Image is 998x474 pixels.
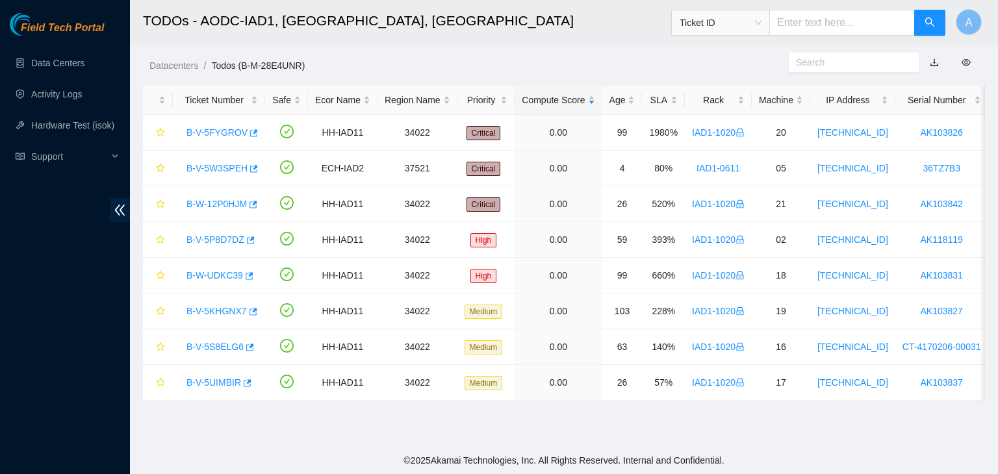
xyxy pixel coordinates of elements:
[736,235,745,244] span: lock
[377,222,457,258] td: 34022
[156,342,165,353] span: star
[920,52,949,73] button: download
[280,160,294,174] span: check-circle
[31,120,114,131] a: Hardware Test (isok)
[602,293,643,329] td: 103
[31,143,108,169] span: Support
[203,60,206,71] span: /
[515,293,602,329] td: 0.00
[697,163,740,173] a: IAD1-0611
[692,306,745,316] a: IAD1-1020lock
[966,14,973,31] span: A
[923,163,960,173] a: 36TZ7B3
[817,234,888,245] a: [TECHNICAL_ID]
[150,301,166,321] button: star
[156,199,165,210] span: star
[10,13,66,36] img: Akamai Technologies
[31,89,83,99] a: Activity Logs
[280,303,294,317] span: check-circle
[31,58,84,68] a: Data Centers
[186,163,248,173] a: B-V-5W3SPEH
[642,293,685,329] td: 228%
[914,10,945,36] button: search
[736,128,745,137] span: lock
[515,258,602,293] td: 0.00
[186,342,244,352] a: B-V-5S8ELG6
[602,151,643,186] td: 4
[156,378,165,388] span: star
[692,342,745,352] a: IAD1-1020lock
[377,151,457,186] td: 37521
[956,9,982,35] button: A
[377,115,457,151] td: 34022
[186,270,243,281] a: B-W-UDKC39
[467,197,501,212] span: Critical
[470,233,497,247] span: High
[156,128,165,138] span: star
[736,199,745,208] span: lock
[280,125,294,138] span: check-circle
[930,57,939,68] a: download
[377,186,457,222] td: 34022
[467,126,501,140] span: Critical
[465,305,503,319] span: Medium
[308,115,377,151] td: HH-IAD11
[308,222,377,258] td: HH-IAD11
[642,151,685,186] td: 80%
[642,365,685,401] td: 57%
[752,186,810,222] td: 21
[817,270,888,281] a: [TECHNICAL_ID]
[150,265,166,286] button: star
[602,186,643,222] td: 26
[156,306,165,317] span: star
[920,234,962,245] a: AK118119
[817,342,888,352] a: [TECHNICAL_ID]
[680,13,761,32] span: Ticket ID
[186,127,248,138] a: B-V-5FYGROV
[150,336,166,357] button: star
[280,196,294,210] span: check-circle
[515,115,602,151] td: 0.00
[150,193,166,214] button: star
[515,329,602,365] td: 0.00
[692,377,745,388] a: IAD1-1020lock
[736,342,745,351] span: lock
[186,306,247,316] a: B-V-5KHGNX7
[150,122,166,143] button: star
[130,447,998,474] footer: © 2025 Akamai Technologies, Inc. All Rights Reserved. Internal and Confidential.
[21,22,104,34] span: Field Tech Portal
[752,115,810,151] td: 20
[211,60,305,71] a: Todos (B-M-28E4UNR)
[920,270,962,281] a: AK103831
[308,186,377,222] td: HH-IAD11
[736,378,745,387] span: lock
[602,222,643,258] td: 59
[515,186,602,222] td: 0.00
[920,306,962,316] a: AK103827
[817,306,888,316] a: [TECHNICAL_ID]
[925,17,935,29] span: search
[280,268,294,281] span: check-circle
[150,229,166,250] button: star
[642,329,685,365] td: 140%
[308,329,377,365] td: HH-IAD11
[817,199,888,209] a: [TECHNICAL_ID]
[692,234,745,245] a: IAD1-1020lock
[149,60,198,71] a: Datacenters
[467,162,501,176] span: Critical
[280,375,294,388] span: check-circle
[308,293,377,329] td: HH-IAD11
[602,258,643,293] td: 99
[817,163,888,173] a: [TECHNICAL_ID]
[736,306,745,316] span: lock
[692,270,745,281] a: IAD1-1020lock
[377,258,457,293] td: 34022
[186,199,247,209] a: B-W-12P0HJM
[692,127,745,138] a: IAD1-1020lock
[752,329,810,365] td: 16
[817,377,888,388] a: [TECHNICAL_ID]
[642,186,685,222] td: 520%
[515,151,602,186] td: 0.00
[16,152,25,161] span: read
[10,23,104,40] a: Akamai TechnologiesField Tech Portal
